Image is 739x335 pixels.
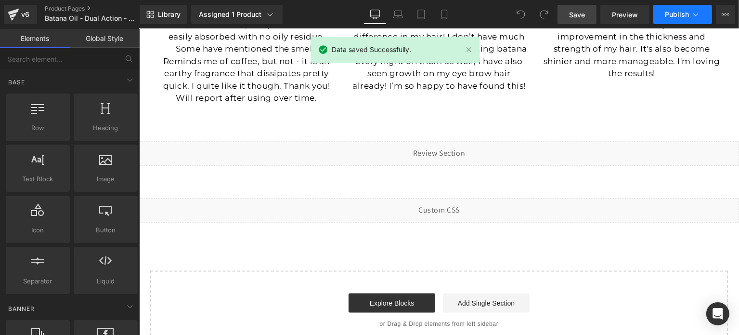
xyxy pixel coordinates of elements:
button: More [716,5,735,24]
a: v6 [4,5,37,24]
a: Desktop [363,5,387,24]
a: Mobile [433,5,456,24]
span: Heading [77,123,135,133]
a: Explore Blocks [209,265,296,284]
span: Preview [612,10,638,20]
span: Banner [7,304,36,313]
span: Batana Oil - Dual Action - Offer 5 [45,14,137,22]
p: or Drag & Drop elements from left sidebar [26,292,573,298]
a: Product Pages [45,5,156,13]
span: Button [77,225,135,235]
span: Base [7,78,26,87]
span: Icon [9,225,67,235]
span: Publish [665,11,689,18]
a: New Library [140,5,187,24]
div: Open Intercom Messenger [706,302,729,325]
div: Assigned 1 Product [199,10,275,19]
span: Data saved Successfully. [332,44,411,55]
a: Preview [600,5,649,24]
a: Tablet [410,5,433,24]
button: Undo [511,5,531,24]
span: Image [77,174,135,184]
span: Row [9,123,67,133]
span: Liquid [77,276,135,286]
span: Save [569,10,585,20]
div: v6 [19,8,31,21]
span: Text Block [9,174,67,184]
a: Global Style [70,29,140,48]
a: Laptop [387,5,410,24]
button: Redo [534,5,554,24]
span: Library [158,10,181,19]
a: Add Single Section [304,265,390,284]
button: Publish [653,5,712,24]
span: Separator [9,276,67,286]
